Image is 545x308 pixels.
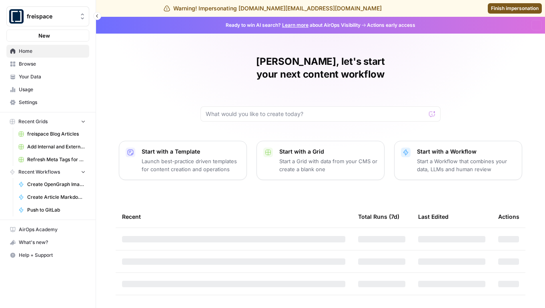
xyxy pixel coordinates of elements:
button: Recent Workflows [6,166,89,178]
h1: [PERSON_NAME], let's start your next content workflow [200,55,441,81]
a: Push to GitLab [15,204,89,216]
span: Home [19,48,86,55]
span: Your Data [19,73,86,80]
a: Settings [6,96,89,109]
button: Start with a GridStart a Grid with data from your CMS or create a blank one [256,141,385,180]
span: Settings [19,99,86,106]
span: Create Article Markdown for freispace [27,194,86,201]
p: Start a Workflow that combines your data, LLMs and human review [417,157,515,173]
span: Recent Workflows [18,168,60,176]
a: Learn more [282,22,309,28]
div: Actions [498,206,519,228]
a: Create Article Markdown for freispace [15,191,89,204]
a: Create OpenGraph Images [15,178,89,191]
button: New [6,30,89,42]
a: Add Internal and External Links [15,140,89,153]
span: New [38,32,50,40]
a: Browse [6,58,89,70]
span: Add Internal and External Links [27,143,86,150]
a: Refresh Meta Tags for a Page [15,153,89,166]
span: Ready to win AI search? about AirOps Visibility [226,22,361,29]
div: Warning! Impersonating [DOMAIN_NAME][EMAIL_ADDRESS][DOMAIN_NAME] [164,4,382,12]
a: AirOps Academy [6,223,89,236]
span: Actions early access [367,22,415,29]
a: Your Data [6,70,89,83]
span: freispace Blog Articles [27,130,86,138]
input: What would you like to create today? [206,110,426,118]
div: Total Runs (7d) [358,206,399,228]
a: freispace Blog Articles [15,128,89,140]
span: freispace [27,12,75,20]
button: Start with a WorkflowStart a Workflow that combines your data, LLMs and human review [394,141,522,180]
span: Refresh Meta Tags for a Page [27,156,86,163]
span: Create OpenGraph Images [27,181,86,188]
a: Usage [6,83,89,96]
p: Start with a Template [142,148,240,156]
div: Recent [122,206,345,228]
a: Home [6,45,89,58]
button: Recent Grids [6,116,89,128]
p: Start a Grid with data from your CMS or create a blank one [279,157,378,173]
span: Usage [19,86,86,93]
div: What's new? [7,236,89,248]
span: Help + Support [19,252,86,259]
span: Push to GitLab [27,206,86,214]
span: AirOps Academy [19,226,86,233]
button: Workspace: freispace [6,6,89,26]
span: Browse [19,60,86,68]
a: Finish impersonation [488,3,542,14]
span: Recent Grids [18,118,48,125]
p: Start with a Workflow [417,148,515,156]
button: Help + Support [6,249,89,262]
button: Start with a TemplateLaunch best-practice driven templates for content creation and operations [119,141,247,180]
div: Last Edited [418,206,449,228]
p: Start with a Grid [279,148,378,156]
button: What's new? [6,236,89,249]
p: Launch best-practice driven templates for content creation and operations [142,157,240,173]
span: Finish impersonation [491,5,539,12]
img: freispace Logo [9,9,24,24]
